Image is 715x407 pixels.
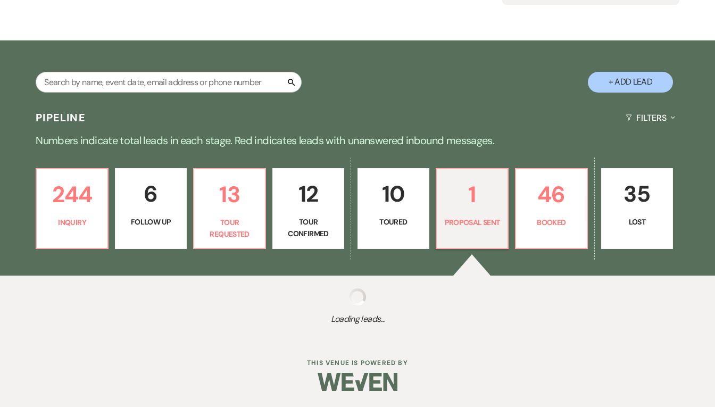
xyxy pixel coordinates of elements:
p: Lost [608,216,666,228]
p: 6 [122,176,180,212]
span: Loading leads... [36,313,679,326]
p: Toured [364,216,422,228]
a: 13Tour Requested [193,168,266,249]
p: Tour Confirmed [279,216,337,240]
p: Booked [522,217,580,228]
button: + Add Lead [588,72,673,93]
p: 244 [43,177,101,212]
a: 35Lost [601,168,673,249]
p: 12 [279,176,337,212]
img: Weven Logo [318,363,397,401]
p: Follow Up [122,216,180,228]
p: 46 [522,177,580,212]
input: Search by name, event date, email address or phone number [36,72,302,93]
h3: Pipeline [36,110,86,125]
p: 35 [608,176,666,212]
a: 244Inquiry [36,168,109,249]
img: loading spinner [349,288,366,305]
p: 1 [443,177,501,212]
a: 12Tour Confirmed [272,168,344,249]
a: 10Toured [358,168,429,249]
button: Filters [621,104,679,132]
p: Proposal Sent [443,217,501,228]
p: 13 [201,177,259,212]
a: 6Follow Up [115,168,187,249]
p: Tour Requested [201,217,259,240]
p: Inquiry [43,217,101,228]
a: 1Proposal Sent [436,168,509,249]
p: 10 [364,176,422,212]
a: 46Booked [515,168,588,249]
